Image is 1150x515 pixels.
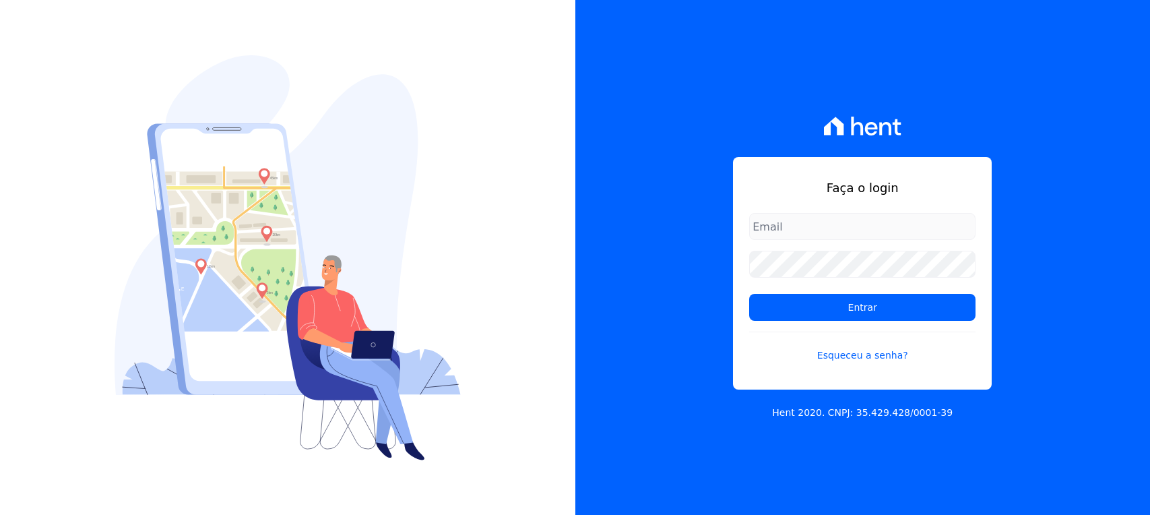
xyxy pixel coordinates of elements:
h1: Faça o login [749,179,976,197]
input: Email [749,213,976,240]
p: Hent 2020. CNPJ: 35.429.428/0001-39 [772,406,953,420]
img: Login [115,55,461,460]
a: Esqueceu a senha? [749,332,976,363]
input: Entrar [749,294,976,321]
